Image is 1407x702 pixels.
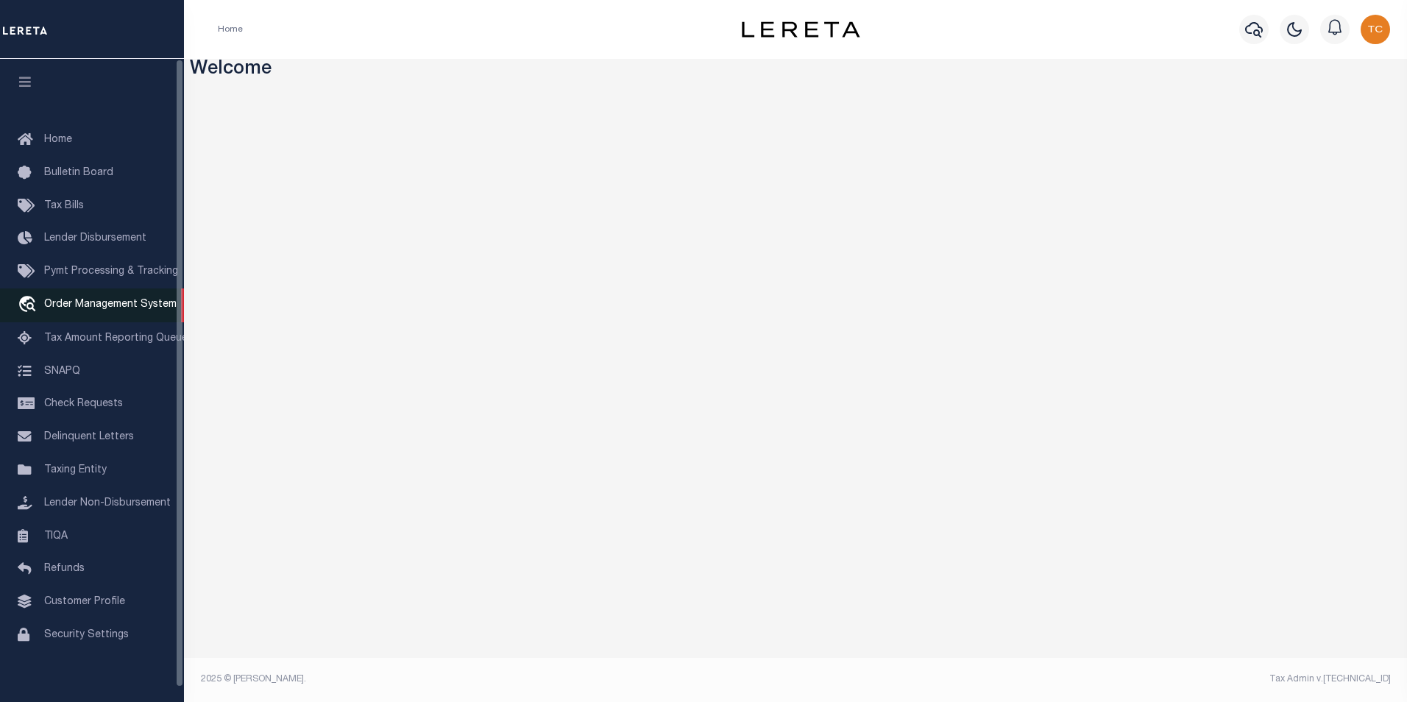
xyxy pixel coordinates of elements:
li: Home [218,23,243,36]
span: Home [44,135,72,145]
img: svg+xml;base64,PHN2ZyB4bWxucz0iaHR0cDovL3d3dy53My5vcmcvMjAwMC9zdmciIHBvaW50ZXItZXZlbnRzPSJub25lIi... [1361,15,1390,44]
span: Security Settings [44,630,129,640]
span: Delinquent Letters [44,432,134,442]
img: logo-dark.svg [742,21,860,38]
span: SNAPQ [44,366,80,376]
span: Customer Profile [44,597,125,607]
i: travel_explore [18,296,41,315]
span: Tax Amount Reporting Queue [44,333,188,344]
span: Tax Bills [44,201,84,211]
div: 2025 © [PERSON_NAME]. [190,673,796,686]
h3: Welcome [190,59,1402,82]
span: Lender Non-Disbursement [44,498,171,508]
span: Check Requests [44,399,123,409]
span: Bulletin Board [44,168,113,178]
span: Pymt Processing & Tracking [44,266,178,277]
span: Order Management System [44,299,177,310]
span: Taxing Entity [44,465,107,475]
span: Refunds [44,564,85,574]
span: Lender Disbursement [44,233,146,244]
div: Tax Admin v.[TECHNICAL_ID] [807,673,1391,686]
span: TIQA [44,531,68,541]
